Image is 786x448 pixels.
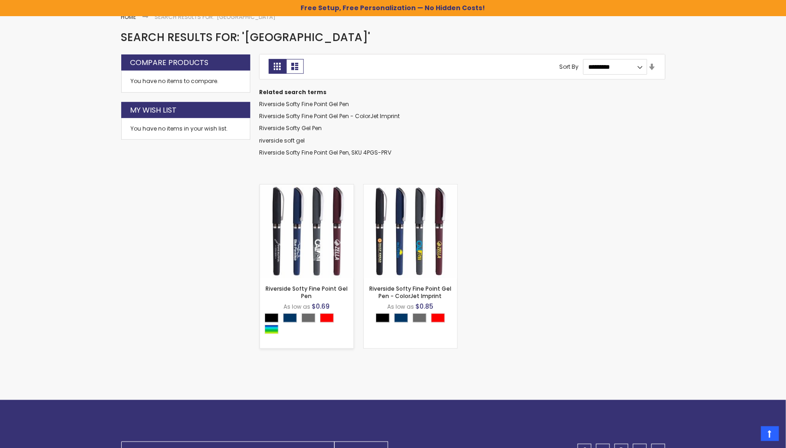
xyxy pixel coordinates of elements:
label: Sort By [559,63,579,71]
img: Riverside Softy Fine Point Gel Pen - ColorJet Imprint [364,185,457,278]
div: Grey [413,313,426,323]
a: Riverside Softy Fine Point Gel Pen [260,100,349,108]
div: Red [431,313,445,323]
span: As low as [387,303,414,311]
strong: Compare Products [130,58,209,68]
div: Navy Blue [394,313,408,323]
div: Navy Blue [283,313,297,323]
span: $0.69 [312,302,330,311]
a: Top [761,426,779,441]
div: Select A Color [265,313,354,336]
a: Home [121,13,136,21]
div: Select A Color [376,313,449,325]
a: Riverside Softy Fine Point Gel Pen - ColorJet Imprint [369,285,451,300]
strong: Grid [269,59,286,74]
div: Black [265,313,278,323]
a: riverside soft gel [260,137,305,144]
a: Riverside Softy Gel Pen [260,124,322,132]
strong: My Wish List [130,105,177,115]
span: Search results for: '[GEOGRAPHIC_DATA]' [121,30,371,45]
a: Riverside Softy Fine Point Gel Pen [260,184,354,192]
strong: Search results for: '[GEOGRAPHIC_DATA]' [155,13,277,21]
a: Riverside Softy Fine Point Gel Pen - ColorJet Imprint [364,184,457,192]
div: Red [320,313,334,323]
span: As low as [284,303,310,311]
dt: Related search terms [260,89,665,96]
span: $0.85 [415,302,433,311]
a: Riverside Softy Fine Point Gel Pen - ColorJet Imprint [260,112,400,120]
div: You have no items to compare. [121,71,250,92]
a: Riverside Softy Fine Point Gel Pen, SKU 4PGS-PRV [260,149,392,156]
div: Black [376,313,390,323]
img: Riverside Softy Fine Point Gel Pen [260,185,354,278]
div: Assorted [265,325,278,334]
div: You have no items in your wish list. [131,125,241,132]
div: Grey [301,313,315,323]
a: Riverside Softy Fine Point Gel Pen [266,285,348,300]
